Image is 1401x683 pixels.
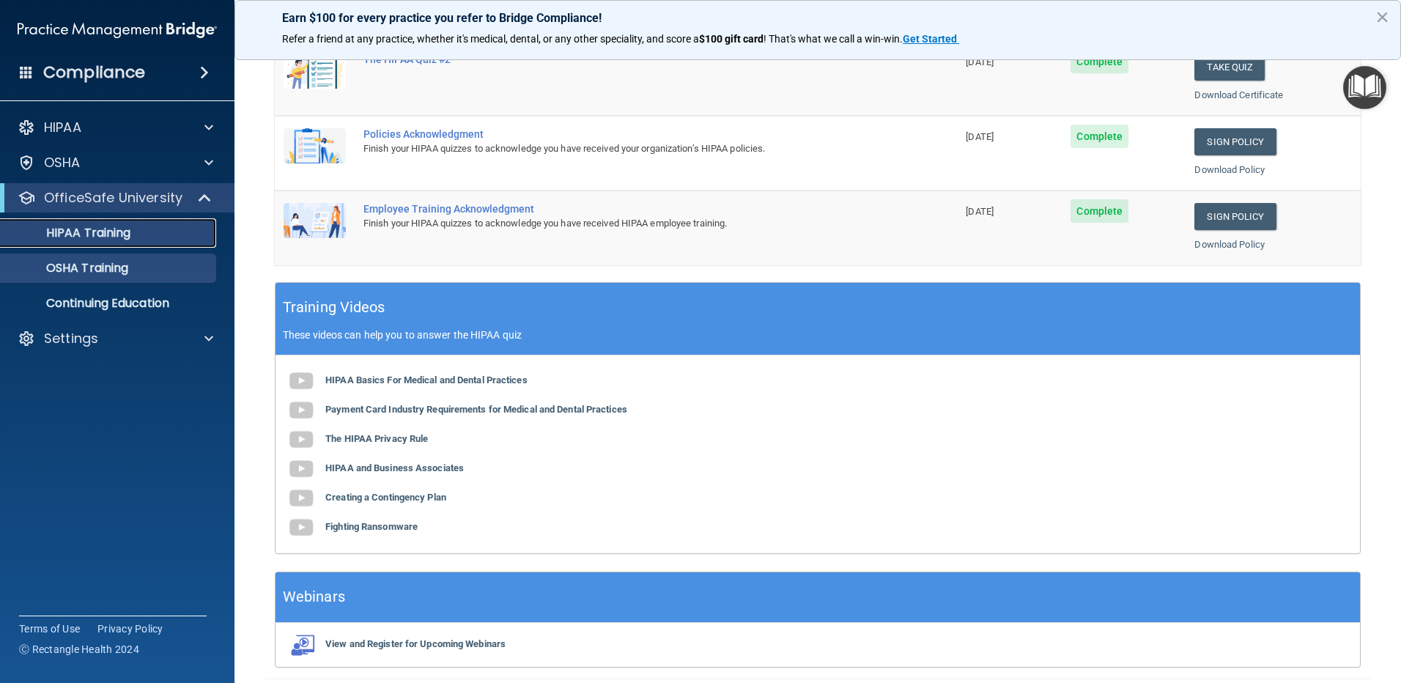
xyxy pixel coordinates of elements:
p: Continuing Education [10,296,210,311]
b: HIPAA and Business Associates [325,462,464,473]
span: Complete [1071,125,1128,148]
span: Complete [1071,50,1128,73]
h4: Compliance [43,62,145,83]
div: Policies Acknowledgment [363,128,884,140]
img: gray_youtube_icon.38fcd6cc.png [287,425,316,454]
p: Earn $100 for every practice you refer to Bridge Compliance! [282,11,1353,25]
div: Finish your HIPAA quizzes to acknowledge you have received HIPAA employee training. [363,215,884,232]
p: OfficeSafe University [44,189,182,207]
p: OSHA [44,154,81,171]
img: gray_youtube_icon.38fcd6cc.png [287,484,316,513]
span: [DATE] [966,206,994,217]
img: webinarIcon.c7ebbf15.png [287,634,316,656]
b: The HIPAA Privacy Rule [325,433,428,444]
span: ! That's what we call a win-win. [764,33,903,45]
img: gray_youtube_icon.38fcd6cc.png [287,366,316,396]
button: Take Quiz [1194,53,1265,81]
span: Ⓒ Rectangle Health 2024 [19,642,139,657]
a: Terms of Use [19,621,80,636]
button: Open Resource Center [1343,66,1386,109]
a: Download Certificate [1194,89,1283,100]
h5: Training Videos [283,295,385,320]
img: gray_youtube_icon.38fcd6cc.png [287,454,316,484]
a: OSHA [18,154,213,171]
span: Refer a friend at any practice, whether it's medical, dental, or any other speciality, and score a [282,33,699,45]
div: Employee Training Acknowledgment [363,203,884,215]
img: gray_youtube_icon.38fcd6cc.png [287,396,316,425]
div: Finish your HIPAA quizzes to acknowledge you have received your organization’s HIPAA policies. [363,140,884,158]
a: HIPAA [18,119,213,136]
b: Payment Card Industry Requirements for Medical and Dental Practices [325,404,627,415]
span: [DATE] [966,131,994,142]
p: HIPAA [44,119,81,136]
h5: Webinars [283,584,345,610]
img: gray_youtube_icon.38fcd6cc.png [287,513,316,542]
strong: Get Started [903,33,957,45]
span: Complete [1071,199,1128,223]
b: HIPAA Basics For Medical and Dental Practices [325,374,528,385]
span: [DATE] [966,56,994,67]
p: Settings [44,330,98,347]
img: PMB logo [18,15,217,45]
strong: $100 gift card [699,33,764,45]
b: View and Register for Upcoming Webinars [325,638,506,649]
a: Get Started [903,33,959,45]
a: Privacy Policy [97,621,163,636]
button: Close [1375,5,1389,29]
a: Download Policy [1194,239,1265,250]
a: Download Policy [1194,164,1265,175]
p: These videos can help you to answer the HIPAA quiz [283,329,1353,341]
b: Fighting Ransomware [325,521,418,532]
a: OfficeSafe University [18,189,212,207]
p: OSHA Training [10,261,128,276]
a: Sign Policy [1194,128,1276,155]
a: Sign Policy [1194,203,1276,230]
p: HIPAA Training [10,226,130,240]
a: Settings [18,330,213,347]
b: Creating a Contingency Plan [325,492,446,503]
